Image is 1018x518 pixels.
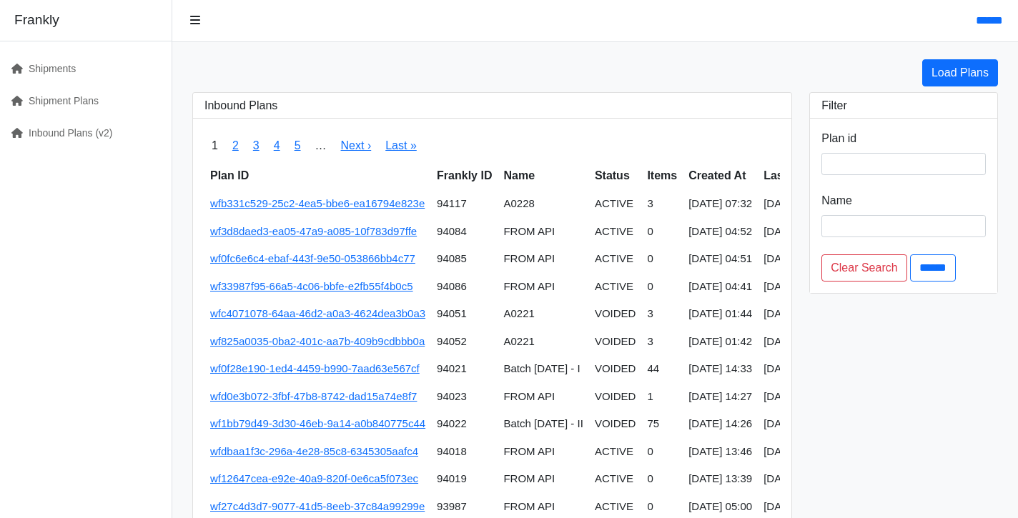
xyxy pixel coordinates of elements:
td: FROM API [498,465,588,493]
td: ACTIVE [589,245,642,273]
td: [DATE] 04:41 [758,273,841,301]
nav: pager [204,130,780,161]
td: 0 [641,218,683,246]
td: VOIDED [589,355,642,383]
td: 94052 [431,328,498,356]
td: [DATE] 14:27 [683,383,758,411]
td: 94018 [431,438,498,466]
td: VOIDED [589,410,642,438]
td: FROM API [498,245,588,273]
a: wf33987f95-66a5-4c06-bbfe-e2fb55f4b0c5 [210,280,413,292]
h3: Inbound Plans [204,99,780,112]
a: 2 [232,139,239,151]
td: [DATE] 01:42 [683,328,758,356]
a: 3 [253,139,260,151]
th: Frankly ID [431,161,498,190]
td: ACTIVE [589,218,642,246]
td: [DATE] 04:51 [758,245,841,273]
td: [DATE] 07:32 [758,190,841,218]
a: wf3d8daed3-ea05-47a9-a085-10f783d97ffe [210,225,417,237]
td: 75 [641,410,683,438]
td: 94086 [431,273,498,301]
td: [DATE] 01:45 [758,300,841,328]
label: Plan id [821,130,856,147]
td: [DATE] 01:43 [758,328,841,356]
td: 94022 [431,410,498,438]
td: 0 [641,245,683,273]
td: 94117 [431,190,498,218]
td: ACTIVE [589,465,642,493]
label: Name [821,192,852,209]
a: 5 [295,139,301,151]
td: [DATE] 07:32 [683,190,758,218]
td: Batch [DATE] - II [498,410,588,438]
td: FROM API [498,383,588,411]
th: Last Updated [758,161,841,190]
th: Name [498,161,588,190]
td: ACTIVE [589,273,642,301]
h3: Filter [821,99,986,112]
a: wf0fc6e6c4-ebaf-443f-9e50-053866bb4c77 [210,252,415,264]
td: 0 [641,438,683,466]
td: [DATE] 01:44 [683,300,758,328]
a: 4 [274,139,280,151]
td: [DATE] 04:52 [758,218,841,246]
td: 94084 [431,218,498,246]
a: wf0f28e190-1ed4-4459-b990-7aad63e567cf [210,362,420,374]
td: [DATE] 14:33 [683,355,758,383]
td: 94019 [431,465,498,493]
td: 1 [641,383,683,411]
a: wfdbaa1f3c-296a-4e28-85c8-6345305aafc4 [210,445,418,457]
td: VOIDED [589,383,642,411]
td: [DATE] 13:46 [683,438,758,466]
td: 94021 [431,355,498,383]
td: VOIDED [589,300,642,328]
td: 3 [641,328,683,356]
td: [DATE] 14:28 [758,410,841,438]
td: 3 [641,190,683,218]
td: Batch [DATE] - I [498,355,588,383]
a: wf1bb79d49-3d30-46eb-9a14-a0b840775c44 [210,417,425,429]
td: ACTIVE [589,438,642,466]
td: FROM API [498,273,588,301]
td: 3 [641,300,683,328]
td: [DATE] 13:39 [758,465,841,493]
td: ACTIVE [589,190,642,218]
td: [DATE] 13:46 [758,438,841,466]
a: Clear Search [821,254,906,282]
a: wfc4071078-64aa-46d2-a0a3-4624dea3b0a3 [210,307,425,319]
td: 0 [641,465,683,493]
th: Created At [683,161,758,190]
td: VOIDED [589,328,642,356]
td: 44 [641,355,683,383]
a: Next › [341,139,372,151]
td: 94023 [431,383,498,411]
td: [DATE] 14:43 [758,355,841,383]
td: [DATE] 04:41 [683,273,758,301]
th: Plan ID [204,161,431,190]
td: [DATE] 14:26 [683,410,758,438]
td: [DATE] 04:52 [683,218,758,246]
th: Status [589,161,642,190]
td: 94051 [431,300,498,328]
a: wf27c4d3d7-9077-41d5-8eeb-37c84a99299e [210,500,425,512]
a: wfb331c529-25c2-4ea5-bbe6-ea16794e823e [210,197,425,209]
th: Items [641,161,683,190]
a: wf825a0035-0ba2-401c-aa7b-409b9cdbbb0a [210,335,425,347]
a: Last » [385,139,417,151]
a: wfd0e3b072-3fbf-47b8-8742-dad15a74e8f7 [210,390,417,402]
td: [DATE] 04:51 [683,245,758,273]
td: A0228 [498,190,588,218]
span: 1 [204,130,225,161]
td: FROM API [498,438,588,466]
a: Load Plans [922,59,998,86]
a: wf12647cea-e92e-40a9-820f-0e6ca5f073ec [210,472,418,484]
td: FROM API [498,218,588,246]
td: A0221 [498,328,588,356]
td: 0 [641,273,683,301]
td: A0221 [498,300,588,328]
td: [DATE] 13:39 [683,465,758,493]
td: [DATE] 14:27 [758,383,841,411]
span: … [308,130,334,161]
td: 94085 [431,245,498,273]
